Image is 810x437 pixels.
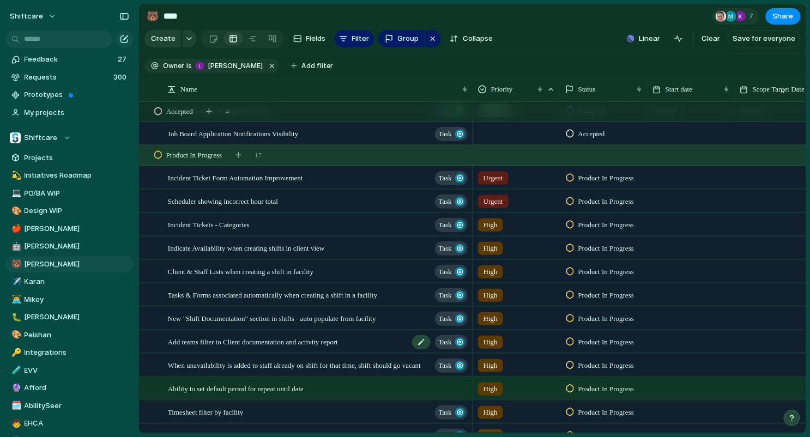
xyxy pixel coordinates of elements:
[25,383,129,393] span: Afford
[5,327,133,343] div: 🎨Peishan
[733,33,796,44] span: Save for everyone
[483,360,498,371] span: High
[25,259,129,270] span: [PERSON_NAME]
[147,9,159,23] div: 🐻
[11,222,19,235] div: 🍎
[5,380,133,396] div: 🔮Afford
[578,129,605,139] span: Accepted
[11,311,19,324] div: 🐛
[11,240,19,253] div: 🤖
[168,171,303,184] span: Incident Ticket Form Automation Improvement
[435,127,468,141] button: Task
[10,294,21,305] button: 👨‍💻
[11,382,19,394] div: 🔮
[10,383,21,393] button: 🔮
[25,188,129,199] span: PO/BA WIP
[439,217,452,233] span: Task
[578,337,634,348] span: Product In Progress
[118,54,129,65] span: 27
[25,153,129,163] span: Projects
[5,398,133,414] a: 🗓️AbilitySeer
[11,347,19,359] div: 🔑
[435,405,468,420] button: Task
[483,266,498,277] span: High
[439,241,452,256] span: Task
[697,30,724,47] button: Clear
[25,205,129,216] span: Design WIP
[773,11,794,22] span: Share
[435,265,468,279] button: Task
[435,359,468,373] button: Task
[10,205,21,216] button: 🎨
[25,170,129,181] span: Initiatives Roadmap
[439,171,452,186] span: Task
[11,417,19,430] div: 🧒
[285,58,340,74] button: Add filter
[439,288,452,303] span: Task
[578,266,634,277] span: Product In Progress
[25,312,129,323] span: [PERSON_NAME]
[378,30,425,47] button: Group
[435,218,468,232] button: Task
[5,238,133,254] a: 🤖[PERSON_NAME]
[25,54,114,65] span: Feedback
[5,309,133,325] a: 🐛[PERSON_NAME]
[5,256,133,272] a: 🐻[PERSON_NAME]
[10,418,21,429] button: 🧒
[10,170,21,181] button: 💫
[398,33,419,44] span: Group
[439,264,452,280] span: Task
[25,347,129,358] span: Integrations
[25,400,129,411] span: AbilitySeer
[5,8,62,25] button: shiftcare
[208,61,263,71] span: [PERSON_NAME]
[166,150,222,161] span: Product In Progress
[435,241,468,256] button: Task
[25,276,129,287] span: Karan
[5,344,133,361] a: 🔑Integrations
[11,293,19,306] div: 👨‍💻
[439,126,452,142] span: Task
[578,84,596,95] span: Status
[5,362,133,379] div: 🧪EVV
[25,330,129,341] span: Peishan
[10,259,21,270] button: 🐻
[5,105,133,121] a: My projects
[5,274,133,290] a: ✈️Karan
[5,185,133,202] a: 💻PO/BA WIP
[168,382,304,394] span: Ability to set default period for repeat until date
[11,169,19,182] div: 💫
[168,335,338,348] span: Add teams filter to Client documentation and activity report
[10,330,21,341] button: 🎨
[483,243,498,254] span: High
[144,30,181,47] button: Create
[439,335,452,350] span: Task
[25,89,129,100] span: Prototypes
[11,364,19,377] div: 🧪
[483,196,503,207] span: Urgent
[578,220,634,230] span: Product In Progress
[25,365,129,376] span: EVV
[25,418,129,429] span: EHCA
[168,265,313,277] span: Client & Staff Lists when creating a shift in facility
[5,150,133,166] a: Projects
[306,33,326,44] span: Fields
[184,60,194,72] button: is
[483,173,503,184] span: Urgent
[168,218,250,230] span: Incident Tickets - Categories
[435,312,468,326] button: Task
[168,288,377,301] span: Tasks & Forms associated automatically when creating a shift in a facility
[439,358,452,373] span: Task
[749,11,757,22] span: 7
[483,337,498,348] span: High
[578,313,634,324] span: Product In Progress
[352,33,370,44] span: Filter
[5,203,133,219] a: 🎨Design WIP
[578,407,634,418] span: Product In Progress
[11,399,19,412] div: 🗓️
